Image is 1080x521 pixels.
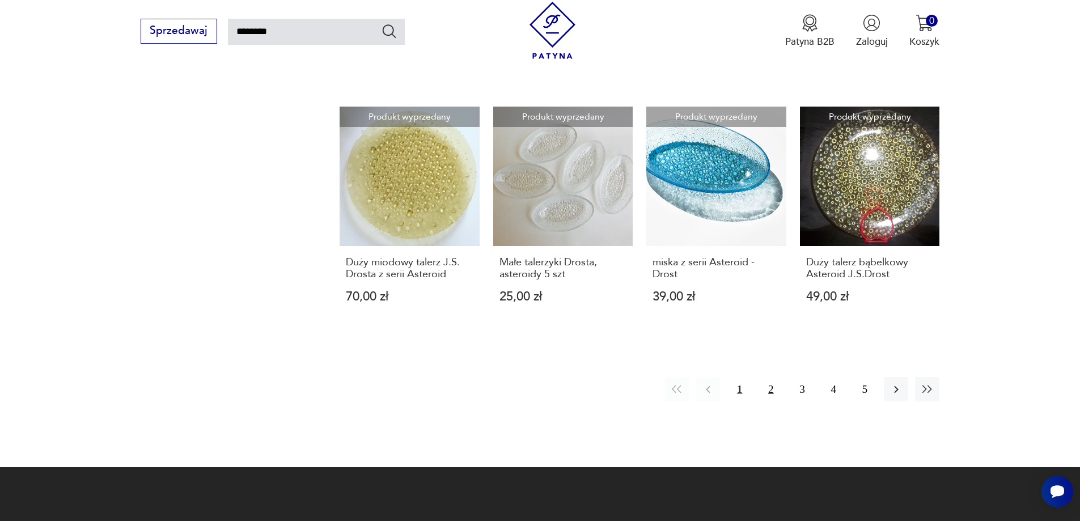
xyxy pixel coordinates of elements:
[856,14,888,48] button: Zaloguj
[493,107,633,330] a: Produkt wyprzedanyMałe talerzyki Drosta, asteroidy 5 sztMałe talerzyki Drosta, asteroidy 5 szt25,...
[381,23,397,39] button: Szukaj
[853,377,877,401] button: 5
[340,107,480,330] a: Produkt wyprzedanyDuży miodowy talerz J.S. Drosta z serii AsteroidDuży miodowy talerz J.S. Drosta...
[821,377,846,401] button: 4
[727,377,752,401] button: 1
[346,257,473,280] h3: Duży miodowy talerz J.S. Drosta z serii Asteroid
[909,35,939,48] p: Koszyk
[806,257,934,280] h3: Duży talerz bąbelkowy Asteroid J.S.Drost
[499,257,627,280] h3: Małe talerzyki Drosta, asteroidy 5 szt
[646,107,786,330] a: Produkt wyprzedanymiska z serii Asteroid - Drostmiska z serii Asteroid - Drost39,00 zł
[785,14,835,48] a: Ikona medaluPatyna B2B
[524,2,581,59] img: Patyna - sklep z meblami i dekoracjami vintage
[909,14,939,48] button: 0Koszyk
[856,35,888,48] p: Zaloguj
[800,107,940,330] a: Produkt wyprzedanyDuży talerz bąbelkowy Asteroid J.S.DrostDuży talerz bąbelkowy Asteroid J.S.Dros...
[926,15,938,27] div: 0
[1041,476,1073,507] iframe: Smartsupp widget button
[653,291,780,303] p: 39,00 zł
[141,19,217,44] button: Sprzedawaj
[863,14,880,32] img: Ikonka użytkownika
[653,257,780,280] h3: miska z serii Asteroid - Drost
[141,27,217,36] a: Sprzedawaj
[806,291,934,303] p: 49,00 zł
[801,14,819,32] img: Ikona medalu
[499,291,627,303] p: 25,00 zł
[790,377,814,401] button: 3
[916,14,933,32] img: Ikona koszyka
[759,377,783,401] button: 2
[346,291,473,303] p: 70,00 zł
[785,14,835,48] button: Patyna B2B
[785,35,835,48] p: Patyna B2B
